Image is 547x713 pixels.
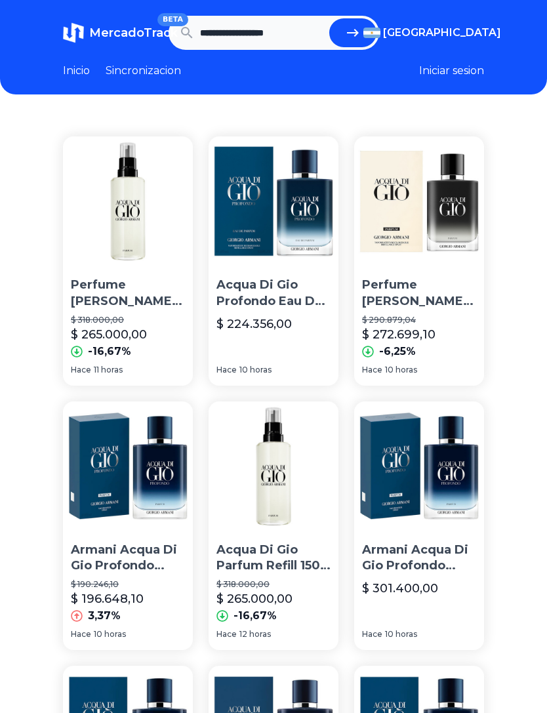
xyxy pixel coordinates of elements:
img: Armani Acqua Di Gio Profondo Parfum [63,401,193,531]
p: -16,67% [88,344,131,359]
span: Hace [71,365,91,375]
a: MercadoTrackBETA [63,22,169,43]
span: 11 horas [94,365,123,375]
a: Acqua Di Gio Profondo Eau De Parfum Recargable 100mlAcqua Di Gio Profondo Eau De Parfum Recargabl... [209,136,338,386]
img: Perfume Giorgio Armani Acqua Di Gio Parfum 150ml Recarga [63,136,193,266]
p: $ 190.246,10 [71,579,185,590]
span: 10 horas [385,365,417,375]
span: [GEOGRAPHIC_DATA] [383,25,501,41]
a: Perfume Giorgio Armani Acqua Di Gio Parfum 100ml Hombre Imp.Perfume [PERSON_NAME] Acqua Di Gio Pa... [354,136,484,386]
p: $ 290.879,04 [362,315,476,325]
a: Armani Acqua Di Gio Profondo ParfumArmani Acqua Di Gio Profondo Parfum$ 190.246,10$ 196.648,103,3... [63,401,193,651]
p: $ 318.000,00 [216,579,331,590]
a: Armani Acqua Di Gio Profondo ParfumArmani Acqua Di Gio Profondo Parfum$ 301.400,00Hace10 horas [354,401,484,651]
p: Acqua Di Gio Parfum Refill 150 Ml Frasco De Recarga [216,542,331,575]
p: $ 265.000,00 [71,325,147,344]
span: 10 horas [239,365,272,375]
p: -6,25% [379,344,416,359]
span: Hace [216,629,237,640]
span: 10 horas [94,629,126,640]
span: Hace [362,365,382,375]
p: $ 301.400,00 [362,579,438,598]
button: [GEOGRAPHIC_DATA] [363,25,484,41]
p: $ 224.356,00 [216,315,292,333]
p: Armani Acqua Di Gio Profondo Parfum [362,542,476,575]
a: Inicio [63,63,90,79]
img: Armani Acqua Di Gio Profondo Parfum [354,401,484,531]
span: 12 horas [239,629,271,640]
p: Perfume [PERSON_NAME] Acqua Di Gio Parfum 100ml Hombre Imp. [362,277,476,310]
p: $ 318.000,00 [71,315,185,325]
p: Perfume [PERSON_NAME] Acqua Di Gio Parfum 150ml Recarga [71,277,185,310]
p: $ 272.699,10 [362,325,436,344]
img: MercadoTrack [63,22,84,43]
p: $ 265.000,00 [216,590,293,608]
img: Acqua Di Gio Parfum Refill 150 Ml Frasco De Recarga [209,401,338,531]
p: 3,37% [88,608,121,624]
span: MercadoTrack [89,26,178,40]
span: Hace [216,365,237,375]
img: Argentina [363,28,380,38]
span: Hace [71,629,91,640]
img: Acqua Di Gio Profondo Eau De Parfum Recargable 100ml [209,136,338,266]
p: -16,67% [233,608,277,624]
span: Hace [362,629,382,640]
a: Acqua Di Gio Parfum Refill 150 Ml Frasco De RecargaAcqua Di Gio Parfum Refill 150 Ml Frasco De Re... [209,401,338,651]
img: Perfume Giorgio Armani Acqua Di Gio Parfum 100ml Hombre Imp. [354,136,484,266]
button: Iniciar sesion [419,63,484,79]
a: Sincronizacion [106,63,181,79]
p: $ 196.648,10 [71,590,144,608]
p: Armani Acqua Di Gio Profondo Parfum [71,542,185,575]
span: 10 horas [385,629,417,640]
a: Perfume Giorgio Armani Acqua Di Gio Parfum 150ml RecargaPerfume [PERSON_NAME] Acqua Di Gio Parfum... [63,136,193,386]
p: Acqua Di Gio Profondo Eau De Parfum Recargable 100ml [216,277,331,310]
span: BETA [157,13,188,26]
